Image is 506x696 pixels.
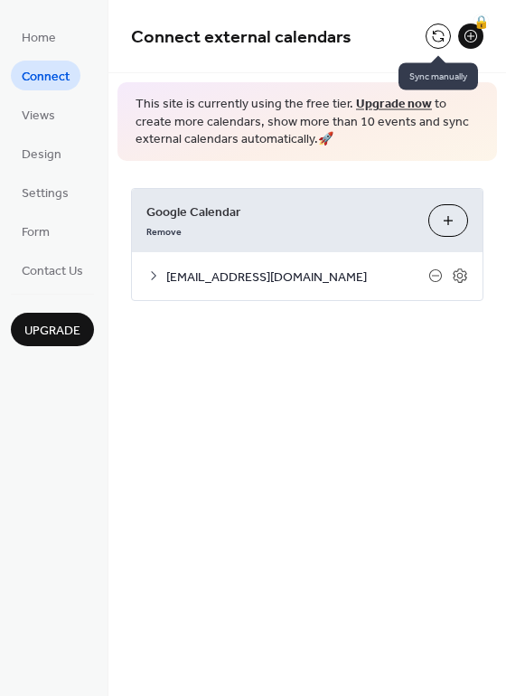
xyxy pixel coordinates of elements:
[22,262,83,281] span: Contact Us
[11,99,66,129] a: Views
[22,184,69,203] span: Settings
[11,255,94,285] a: Contact Us
[398,63,478,90] span: Sync manually
[22,146,61,165] span: Design
[166,268,428,287] span: [EMAIL_ADDRESS][DOMAIN_NAME]
[22,223,50,242] span: Form
[22,29,56,48] span: Home
[146,202,414,221] span: Google Calendar
[11,61,80,90] a: Connect
[11,216,61,246] a: Form
[131,20,351,55] span: Connect external calendars
[11,138,72,168] a: Design
[136,96,479,149] span: This site is currently using the free tier. to create more calendars, show more than 10 events an...
[356,92,432,117] a: Upgrade now
[11,22,67,52] a: Home
[11,313,94,346] button: Upgrade
[11,177,80,207] a: Settings
[22,68,70,87] span: Connect
[24,322,80,341] span: Upgrade
[22,107,55,126] span: Views
[146,225,182,238] span: Remove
